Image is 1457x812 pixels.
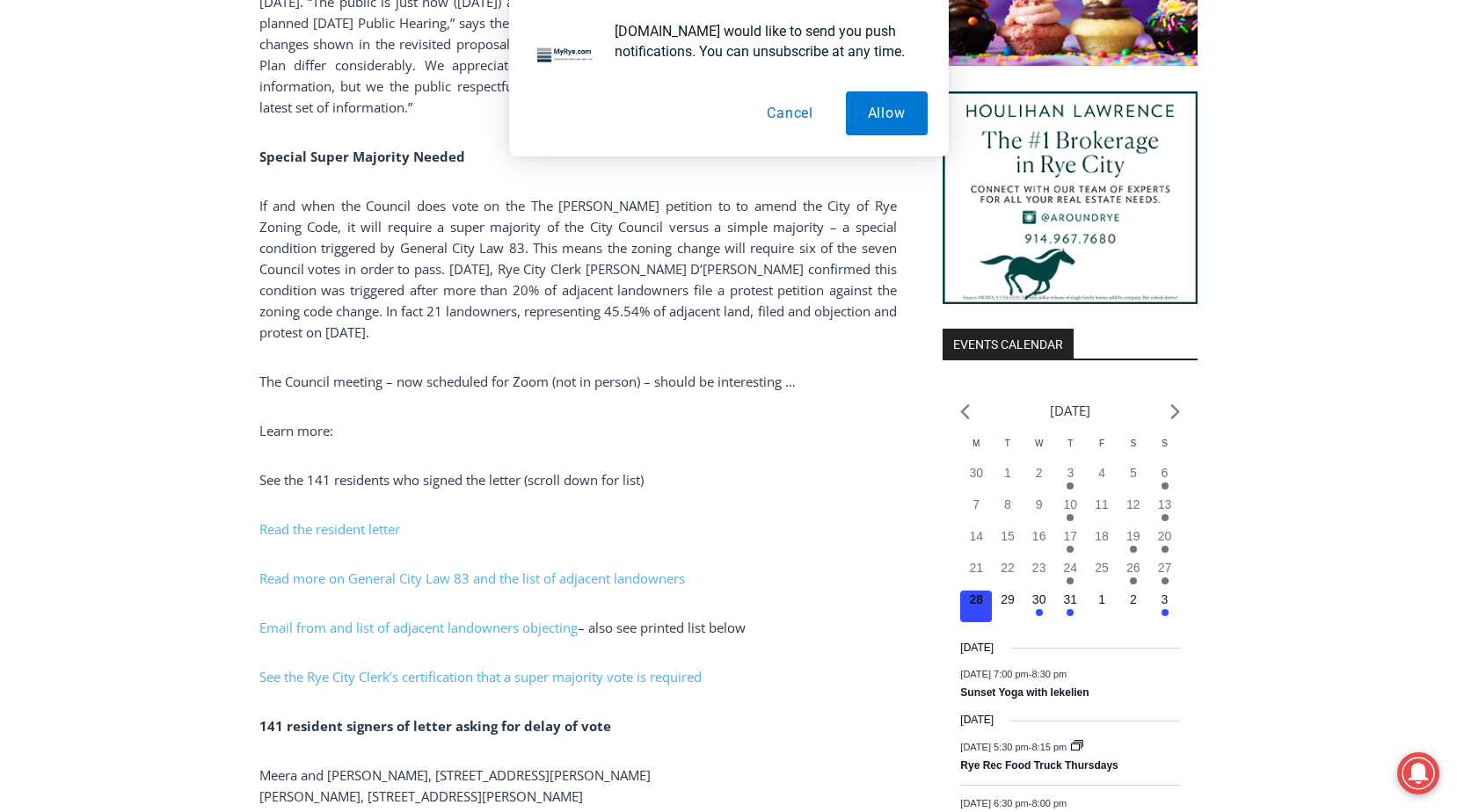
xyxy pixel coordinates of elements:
button: 16 [1024,527,1055,559]
time: 29 [1001,592,1015,606]
time: 31 [1064,592,1078,606]
em: Has events [1130,546,1137,553]
time: 2 [1036,466,1043,480]
em: Has events [1067,482,1074,489]
button: 27 Has events [1149,559,1181,591]
span: M [973,439,980,448]
time: 22 [1001,561,1015,575]
time: 1 [1098,592,1105,606]
time: 5 [1130,466,1137,480]
a: Open Tues. - Sun. [PHONE_NUMBER] [1,177,177,219]
span: Open Tues. - Sun. [PHONE_NUMBER] [5,181,172,248]
time: 21 [969,561,983,575]
em: Has events [1162,482,1169,489]
div: Tuesday [992,437,1024,464]
button: 5 [1118,464,1149,496]
div: Sunday [1149,437,1181,464]
time: 27 [1158,561,1172,575]
button: 28 [960,591,992,622]
span: F [1099,439,1104,448]
time: 15 [1001,529,1015,543]
button: 12 [1118,496,1149,527]
em: Has events [1162,609,1169,616]
p: If and when the Council does vote on the The [PERSON_NAME] petition to to amend the City of Rye Z... [259,195,897,343]
time: - [960,741,1069,751]
button: 9 [1024,496,1055,527]
a: Previous month [960,403,970,420]
p: Learn more: [259,420,897,441]
button: 22 [992,559,1024,591]
time: 8 [1004,497,1011,511]
div: Monday [960,437,992,464]
button: 2 [1024,464,1055,496]
time: 11 [1095,497,1109,511]
div: "the precise, almost orchestrated movements of cutting and assembling sushi and [PERSON_NAME] mak... [180,110,250,210]
time: 18 [1095,529,1109,543]
time: 28 [969,592,983,606]
a: Rye Rec Food Truck Thursdays [960,759,1118,773]
strong: Special Super Majority Needed [259,148,465,165]
time: 24 [1064,561,1078,575]
button: 10 Has events [1055,496,1087,527]
a: Sunset Yoga with Iekelien [960,686,1089,700]
p: – also see printed list below [259,617,897,638]
button: 1 [992,464,1024,496]
div: Friday [1086,437,1118,464]
em: Has events [1162,514,1169,521]
a: See the Rye City Clerk’s certification that a super majority vote is required [259,668,702,685]
time: 17 [1064,529,1078,543]
em: Has events [1067,514,1074,521]
span: S [1130,439,1136,448]
time: 19 [1126,529,1140,543]
button: 7 [960,496,992,527]
span: W [1035,439,1043,448]
time: [DATE] [960,712,994,729]
div: "[PERSON_NAME] and I covered the [DATE] Parade, which was a really eye opening experience as I ha... [444,1,831,170]
button: 25 [1086,559,1118,591]
time: 25 [1095,561,1109,575]
time: 1 [1004,466,1011,480]
a: Intern @ [DOMAIN_NAME] [423,170,852,219]
a: Book [PERSON_NAME]'s Good Humor for Your Event [522,5,635,80]
button: 23 [1024,559,1055,591]
button: 15 [992,527,1024,559]
button: 2 [1118,591,1149,622]
button: 19 Has events [1118,527,1149,559]
time: [DATE] [960,640,994,656]
em: Has events [1162,577,1169,584]
time: 6 [1162,466,1169,480]
time: 30 [1032,592,1046,606]
time: 12 [1126,497,1140,511]
button: 20 Has events [1149,527,1181,559]
time: 13 [1158,497,1172,511]
button: 6 Has events [1149,464,1181,496]
img: s_800_d653096d-cda9-4b24-94f4-9ae0c7afa054.jpeg [426,1,531,80]
time: 4 [1098,466,1105,480]
time: 16 [1032,529,1046,543]
strong: 141 resident signers of letter asking for delay of vote [259,717,611,735]
button: 14 [960,527,992,559]
h2: Events Calendar [943,329,1074,359]
button: Cancel [745,91,835,135]
time: 10 [1064,497,1078,511]
button: 18 [1086,527,1118,559]
button: 1 [1086,591,1118,622]
button: Allow [846,91,928,135]
button: 26 Has events [1118,559,1149,591]
em: Has events [1162,546,1169,553]
span: [DATE] 7:00 pm [960,669,1028,679]
p: See the 141 residents who signed the letter (scroll down for list) [259,469,897,490]
button: 30 [960,464,992,496]
button: 21 [960,559,992,591]
button: 30 Has events [1024,591,1055,622]
p: The Council meeting – now scheduled for Zoom (not in person) – should be interesting … [259,371,897,392]
div: Wednesday [1024,437,1055,464]
time: - [960,798,1067,808]
a: Read more on General City Law 83 and the list of adjacent landowners [259,569,685,587]
time: 30 [969,466,983,480]
button: 3 Has events [1149,591,1181,622]
span: [DATE] 5:30 pm [960,741,1028,751]
time: 23 [1032,561,1046,575]
button: 3 Has events [1055,464,1087,496]
time: 14 [969,529,983,543]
